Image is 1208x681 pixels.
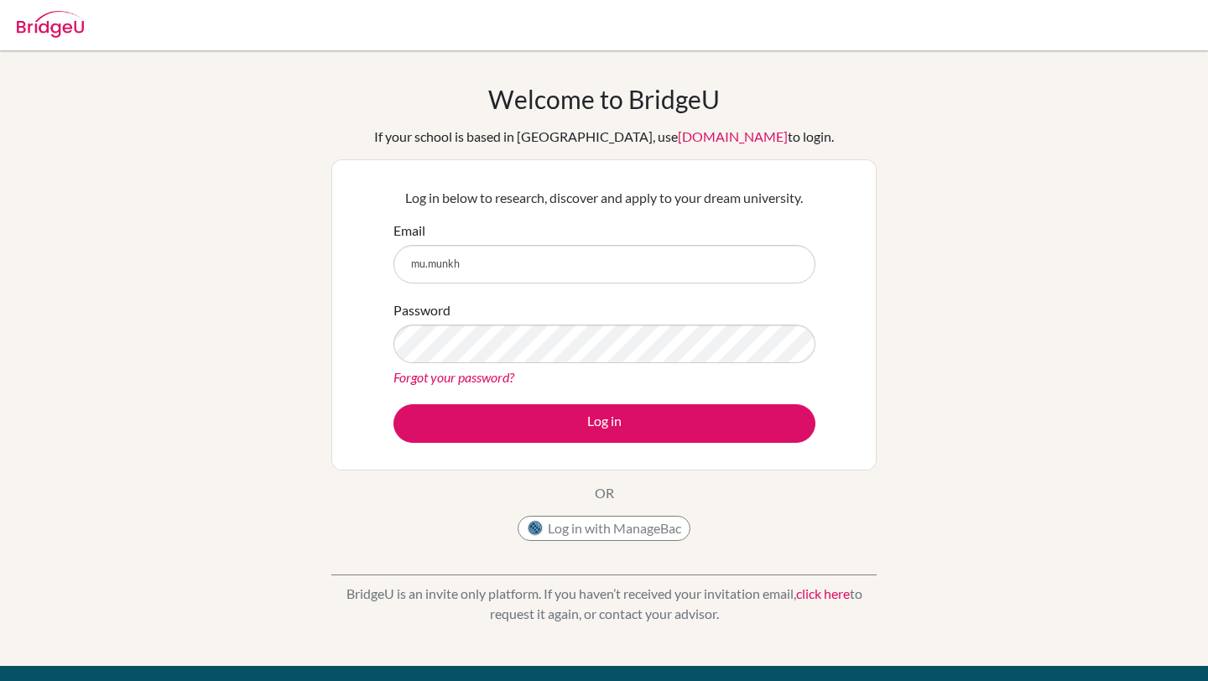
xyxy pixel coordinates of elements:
[393,404,815,443] button: Log in
[393,188,815,208] p: Log in below to research, discover and apply to your dream university.
[595,483,614,503] p: OR
[17,11,84,38] img: Bridge-U
[518,516,690,541] button: Log in with ManageBac
[374,127,834,147] div: If your school is based in [GEOGRAPHIC_DATA], use to login.
[796,585,850,601] a: click here
[393,300,450,320] label: Password
[393,221,425,241] label: Email
[678,128,788,144] a: [DOMAIN_NAME]
[393,369,514,385] a: Forgot your password?
[331,584,877,624] p: BridgeU is an invite only platform. If you haven’t received your invitation email, to request it ...
[488,84,720,114] h1: Welcome to BridgeU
